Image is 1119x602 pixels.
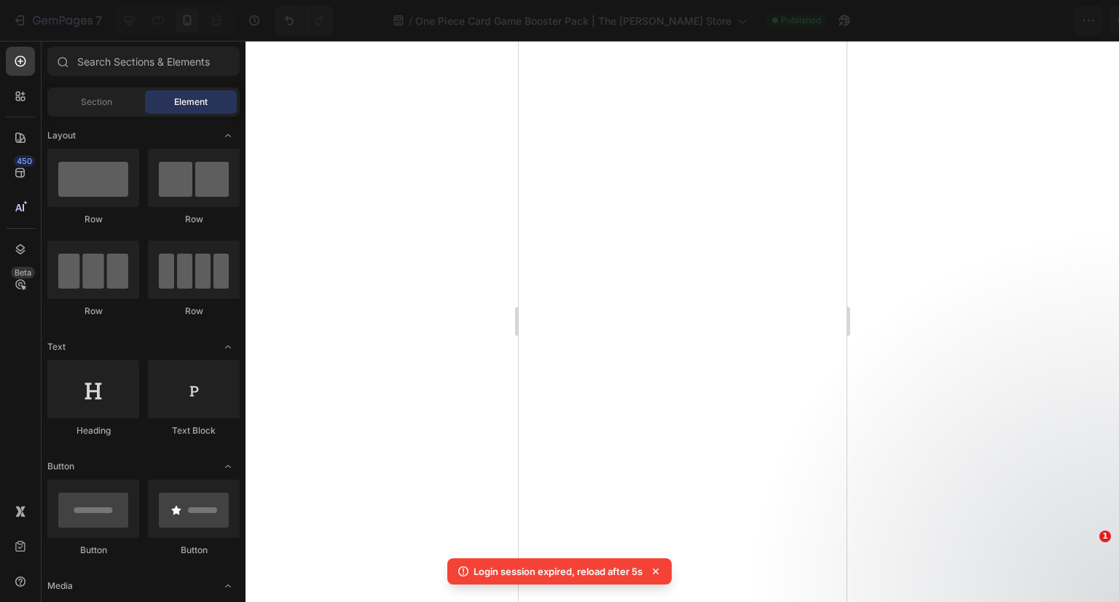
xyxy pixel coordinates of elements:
[148,213,240,226] div: Row
[216,574,240,598] span: Toggle open
[148,424,240,437] div: Text Block
[1069,552,1104,587] iframe: Intercom live chat
[47,305,139,318] div: Row
[47,47,240,76] input: Search Sections & Elements
[11,267,35,278] div: Beta
[981,15,1005,27] span: Save
[519,41,847,602] iframe: Design area
[275,6,334,35] div: Undo/Redo
[47,340,66,353] span: Text
[47,544,139,557] div: Button
[47,460,74,473] span: Button
[47,213,139,226] div: Row
[47,579,73,593] span: Media
[216,455,240,478] span: Toggle open
[1099,531,1111,542] span: 1
[1022,6,1083,35] button: Publish
[47,129,76,142] span: Layout
[216,124,240,147] span: Toggle open
[81,95,112,109] span: Section
[781,14,821,27] span: Published
[1034,13,1071,28] div: Publish
[47,424,139,437] div: Heading
[148,305,240,318] div: Row
[174,95,208,109] span: Element
[968,6,1016,35] button: Save
[474,564,643,579] p: Login session expired, reload after 5s
[14,155,35,167] div: 450
[6,6,109,35] button: 7
[216,335,240,359] span: Toggle open
[148,544,240,557] div: Button
[409,13,412,28] span: /
[95,12,102,29] p: 7
[415,13,731,28] span: One Piece Card Game Booster Pack | The [PERSON_NAME] Store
